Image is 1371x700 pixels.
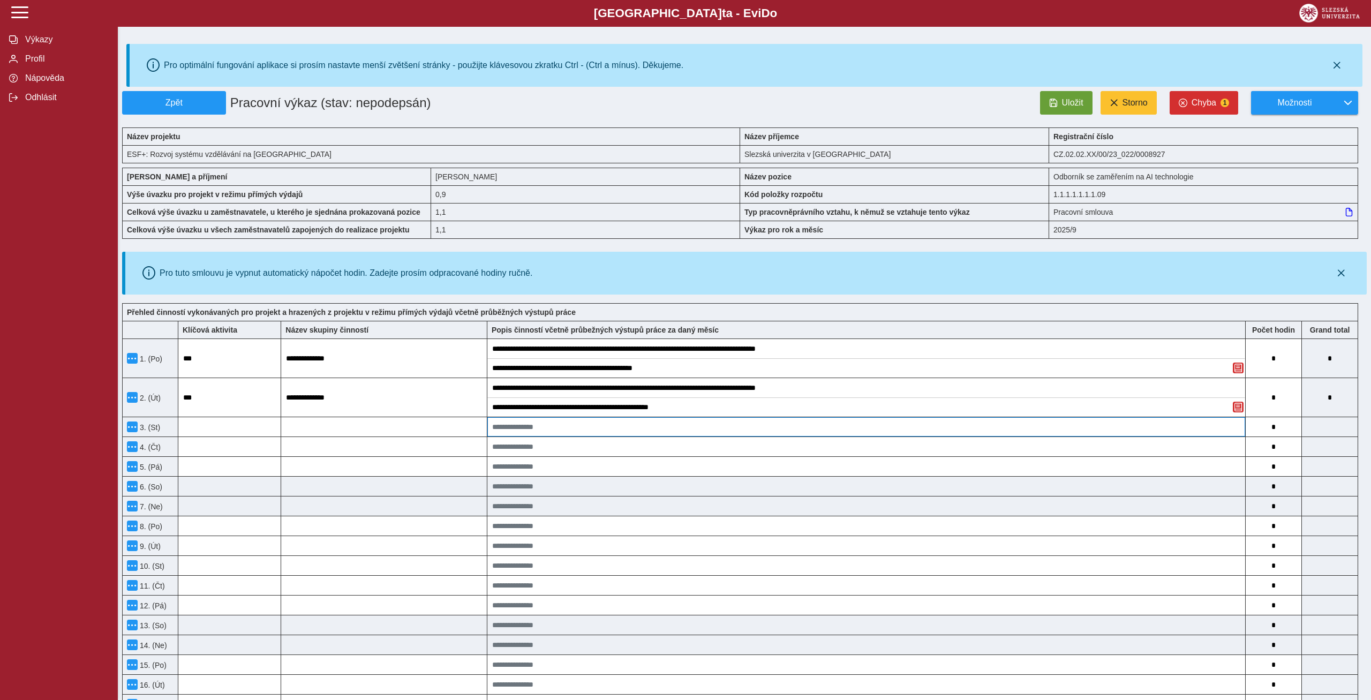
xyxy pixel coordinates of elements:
span: 16. (Út) [138,681,165,689]
b: Celková výše úvazku u všech zaměstnavatelů zapojených do realizace projektu [127,225,410,234]
span: 1. (Po) [138,355,162,363]
span: 10. (St) [138,562,164,570]
span: Nápověda [22,73,109,83]
div: ESF+: Rozvoj systému vzdělávání na [GEOGRAPHIC_DATA] [122,145,740,163]
b: Kód položky rozpočtu [744,190,823,199]
span: t [722,6,726,20]
b: Registrační číslo [1053,132,1113,141]
span: 2. (Út) [138,394,161,402]
button: Menu [127,392,138,403]
div: CZ.02.02.XX/00/23_022/0008927 [1049,145,1358,163]
button: Menu [127,481,138,492]
div: Pro optimální fungování aplikace si prosím nastavte menší zvětšení stránky - použijte klávesovou ... [164,61,683,70]
span: 6. (So) [138,483,162,491]
b: [PERSON_NAME] a příjmení [127,172,227,181]
b: [GEOGRAPHIC_DATA] a - Evi [32,6,1339,20]
button: Menu [127,421,138,432]
b: Výkaz pro rok a měsíc [744,225,823,234]
b: Počet hodin [1246,326,1301,334]
span: 11. (Čt) [138,582,165,590]
button: Menu [127,580,138,591]
button: Menu [127,540,138,551]
button: Odstranit poznámku [1233,402,1244,412]
span: Uložit [1062,98,1083,108]
button: Chyba1 [1170,91,1238,115]
button: Storno [1101,91,1157,115]
span: Profil [22,54,109,64]
span: 14. (Ne) [138,641,167,650]
span: Odhlásit [22,93,109,102]
span: Výkazy [22,35,109,44]
div: Pracovní smlouva [1049,203,1358,221]
button: Odstranit poznámku [1233,363,1244,373]
b: Popis činností včetně průbežných výstupů práce za daný měsíc [492,326,719,334]
span: 3. (St) [138,423,160,432]
span: 12. (Pá) [138,601,167,610]
span: Zpět [127,98,221,108]
img: logo_web_su.png [1299,4,1360,22]
b: Název příjemce [744,132,799,141]
div: Odborník se zaměřením na AI technologie [1049,168,1358,185]
span: 4. (Čt) [138,443,161,451]
span: Možnosti [1260,98,1329,108]
button: Menu [127,521,138,531]
button: Menu [127,441,138,452]
b: Přehled činností vykonávaných pro projekt a hrazených z projektu v režimu přímých výdajů včetně p... [127,308,576,317]
span: 8. (Po) [138,522,162,531]
span: o [770,6,778,20]
button: Menu [127,560,138,571]
button: Menu [127,600,138,611]
div: 1.1.1.1.1.1.1.09 [1049,185,1358,203]
b: Výše úvazku pro projekt v režimu přímých výdajů [127,190,303,199]
button: Menu [127,679,138,690]
button: Menu [127,501,138,511]
span: 9. (Út) [138,542,161,551]
h1: Pracovní výkaz (stav: nepodepsán) [226,91,641,115]
b: Název pozice [744,172,792,181]
button: Možnosti [1251,91,1338,115]
span: 5. (Pá) [138,463,162,471]
b: Název skupiny činností [285,326,368,334]
b: Název projektu [127,132,180,141]
span: Storno [1123,98,1148,108]
span: 15. (Po) [138,661,167,669]
span: Chyba [1192,98,1216,108]
div: 1,1 [431,221,740,239]
div: Slezská univerzita v [GEOGRAPHIC_DATA] [740,145,1049,163]
b: Celková výše úvazku u zaměstnavatele, u kterého je sjednána prokazovaná pozice [127,208,420,216]
div: [PERSON_NAME] [431,168,740,185]
button: Menu [127,461,138,472]
button: Menu [127,639,138,650]
span: D [761,6,770,20]
span: 7. (Ne) [138,502,163,511]
span: 13. (So) [138,621,167,630]
button: Uložit [1040,91,1093,115]
button: Zpět [122,91,226,115]
div: 2025/9 [1049,221,1358,239]
button: Menu [127,659,138,670]
button: Menu [127,353,138,364]
div: Pro tuto smlouvu je vypnut automatický nápočet hodin. Zadejte prosím odpracované hodiny ručně. [160,268,532,278]
b: Typ pracovněprávního vztahu, k němuž se vztahuje tento výkaz [744,208,970,216]
b: Suma za den přes všechny výkazy [1302,326,1358,334]
div: 1,1 [431,203,740,221]
b: Klíčová aktivita [183,326,237,334]
div: 7,2 h / den. 36 h / týden. [431,185,740,203]
span: 1 [1221,99,1229,107]
button: Menu [127,620,138,630]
